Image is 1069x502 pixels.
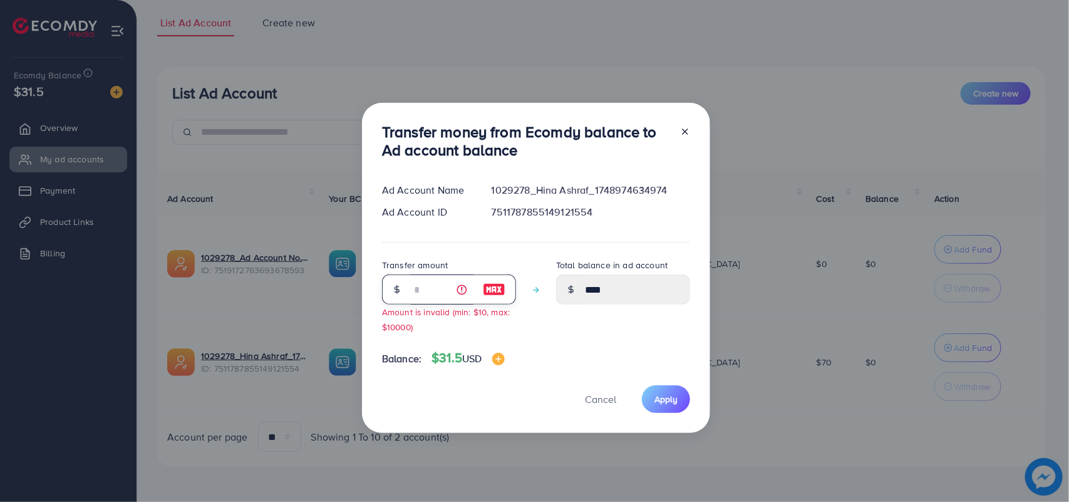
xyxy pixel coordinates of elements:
button: Apply [642,385,690,412]
span: Apply [654,393,678,405]
h4: $31.5 [431,350,504,366]
span: USD [462,352,482,365]
img: image [492,353,505,365]
div: 1029278_Hina Ashraf_1748974634974 [482,183,700,197]
img: image [483,282,505,297]
label: Transfer amount [382,259,448,271]
h3: Transfer money from Ecomdy balance to Ad account balance [382,123,670,159]
div: Ad Account Name [372,183,482,197]
span: Balance: [382,352,421,366]
div: 7511787855149121554 [482,205,700,219]
small: Amount is invalid (min: $10, max: $10000) [382,306,510,332]
span: Cancel [585,392,616,406]
label: Total balance in ad account [556,259,668,271]
div: Ad Account ID [372,205,482,219]
button: Cancel [569,385,632,412]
